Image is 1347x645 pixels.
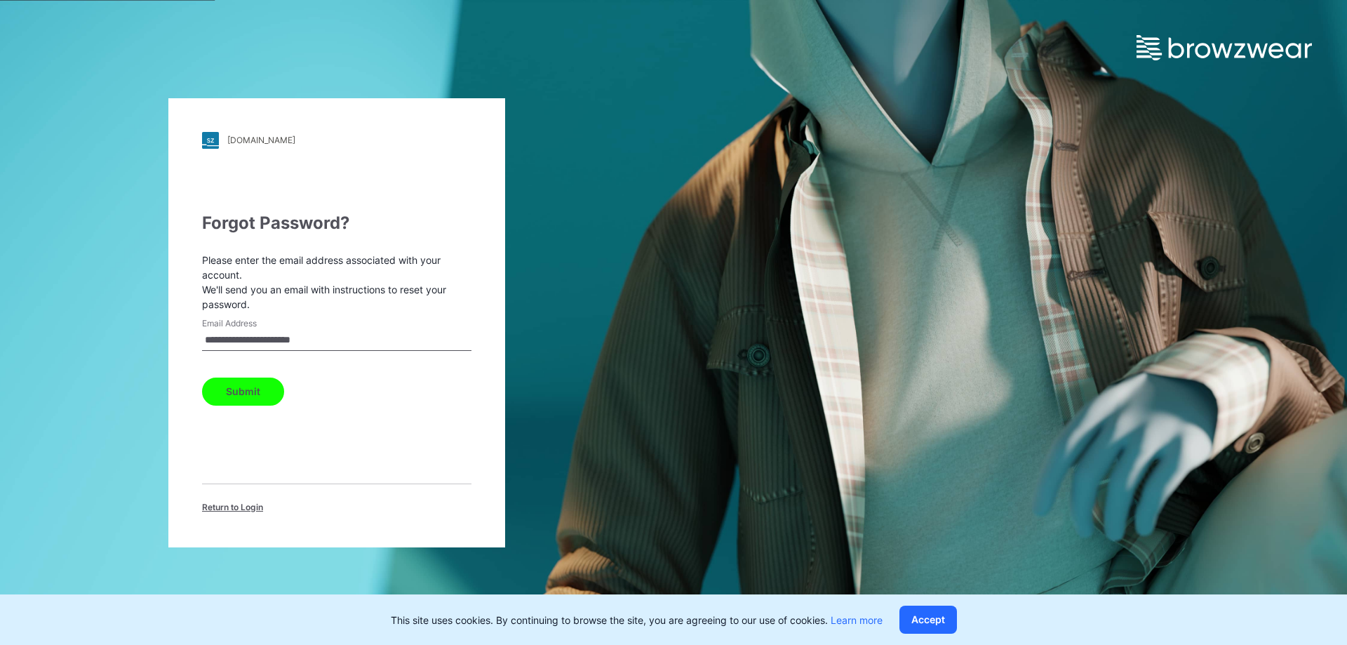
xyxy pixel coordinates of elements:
button: Submit [202,378,284,406]
a: Learn more [831,614,883,626]
button: Accept [899,606,957,634]
img: stylezone-logo.562084cfcfab977791bfbf7441f1a819.svg [202,132,219,149]
a: [DOMAIN_NAME] [202,132,471,149]
div: Forgot Password? [202,211,471,236]
p: This site uses cookies. By continuing to browse the site, you are agreeing to our use of cookies. [391,613,883,627]
label: Email Address [202,317,300,330]
span: Return to Login [202,501,263,514]
div: [DOMAIN_NAME] [227,135,295,145]
p: Please enter the email address associated with your account. We'll send you an email with instruc... [202,253,471,312]
img: browzwear-logo.e42bd6dac1945053ebaf764b6aa21510.svg [1137,35,1312,60]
